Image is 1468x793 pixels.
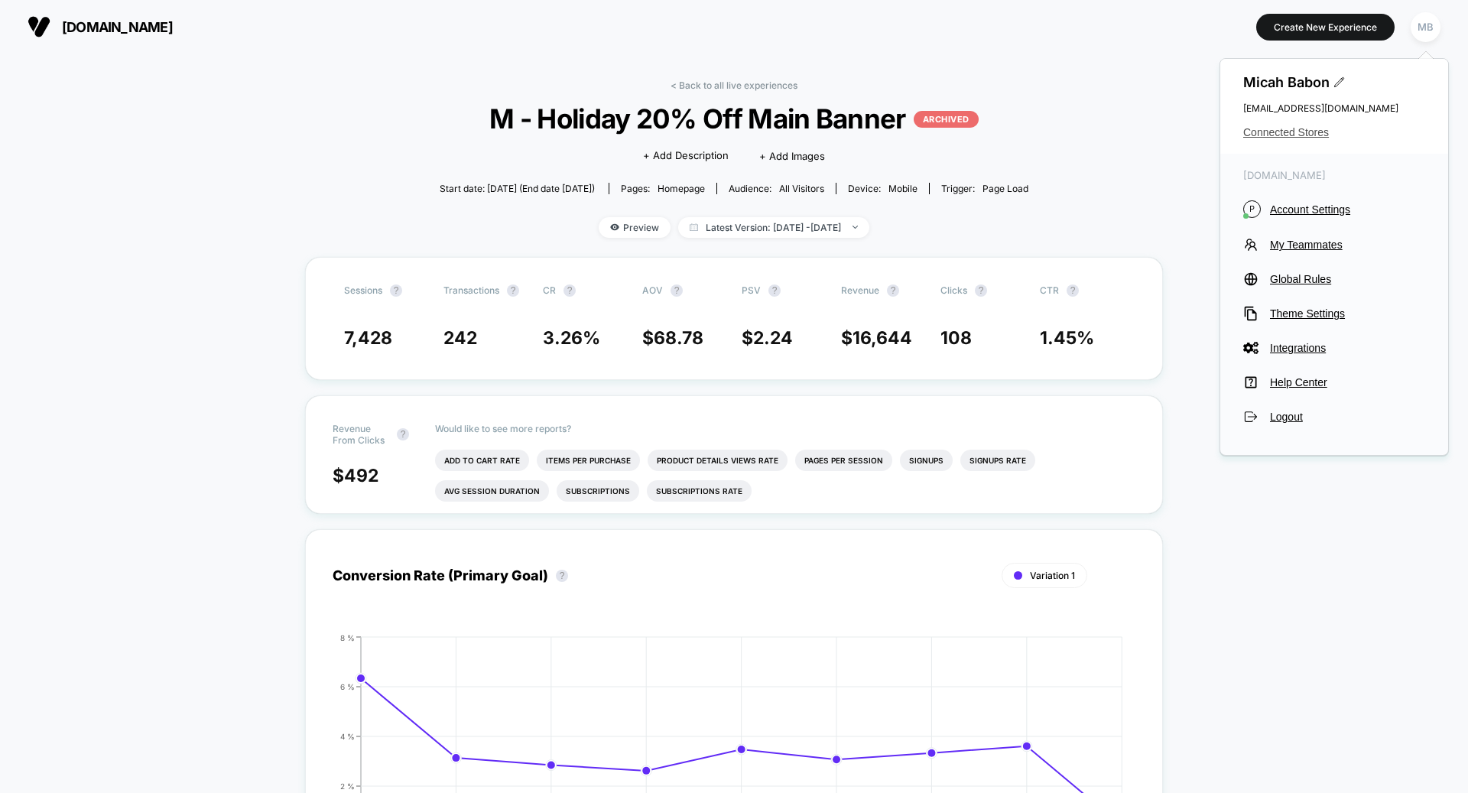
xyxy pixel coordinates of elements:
[941,183,1028,194] div: Trigger:
[599,217,671,238] span: Preview
[333,423,389,446] span: Revenue From Clicks
[1243,306,1425,321] button: Theme Settings
[940,327,972,349] span: 108
[795,450,892,471] li: Pages Per Session
[62,19,173,35] span: [DOMAIN_NAME]
[469,102,999,135] span: M - Holiday 20% Off Main Banner
[340,731,355,740] tspan: 4 %
[888,183,917,194] span: mobile
[28,15,50,38] img: Visually logo
[678,217,869,238] span: Latest Version: [DATE] - [DATE]
[340,681,355,691] tspan: 6 %
[1243,340,1425,356] button: Integrations
[768,284,781,297] button: ?
[841,284,879,296] span: Revenue
[841,327,912,349] span: $
[729,183,824,194] div: Audience:
[982,183,1028,194] span: Page Load
[1270,307,1425,320] span: Theme Settings
[690,223,698,231] img: calendar
[397,428,409,440] button: ?
[621,183,705,194] div: Pages:
[647,480,752,502] li: Subscriptions Rate
[654,327,703,349] span: 68.78
[642,327,703,349] span: $
[960,450,1035,471] li: Signups Rate
[1270,203,1425,216] span: Account Settings
[742,284,761,296] span: PSV
[643,148,729,164] span: + Add Description
[1030,570,1075,581] span: Variation 1
[435,450,529,471] li: Add To Cart Rate
[340,632,355,642] tspan: 8 %
[344,327,392,349] span: 7,428
[1270,376,1425,388] span: Help Center
[344,284,382,296] span: Sessions
[853,327,912,349] span: 16,644
[742,327,793,349] span: $
[443,327,477,349] span: 242
[900,450,953,471] li: Signups
[340,781,355,790] tspan: 2 %
[1067,284,1079,297] button: ?
[671,284,683,297] button: ?
[507,284,519,297] button: ?
[975,284,987,297] button: ?
[557,480,639,502] li: Subscriptions
[440,183,595,194] span: Start date: [DATE] (End date [DATE])
[556,570,568,582] button: ?
[853,226,858,229] img: end
[537,450,640,471] li: Items Per Purchase
[1270,239,1425,251] span: My Teammates
[1406,11,1445,43] button: MB
[836,183,929,194] span: Device:
[1270,411,1425,423] span: Logout
[1040,327,1094,349] span: 1.45 %
[1256,14,1395,41] button: Create New Experience
[1243,200,1261,218] i: P
[658,183,705,194] span: homepage
[914,111,979,128] p: ARCHIVED
[344,465,378,486] span: 492
[543,327,600,349] span: 3.26 %
[1270,273,1425,285] span: Global Rules
[779,183,824,194] span: All Visitors
[940,284,967,296] span: Clicks
[1040,284,1059,296] span: CTR
[1243,237,1425,252] button: My Teammates
[435,480,549,502] li: Avg Session Duration
[1243,409,1425,424] button: Logout
[390,284,402,297] button: ?
[333,465,378,486] span: $
[1243,200,1425,218] button: PAccount Settings
[435,423,1135,434] p: Would like to see more reports?
[543,284,556,296] span: CR
[642,284,663,296] span: AOV
[1270,342,1425,354] span: Integrations
[1243,102,1425,114] span: [EMAIL_ADDRESS][DOMAIN_NAME]
[1243,271,1425,287] button: Global Rules
[443,284,499,296] span: Transactions
[671,80,797,91] a: < Back to all live experiences
[759,150,825,162] span: + Add Images
[23,15,177,39] button: [DOMAIN_NAME]
[1243,74,1425,90] span: Micah Babon
[563,284,576,297] button: ?
[1411,12,1440,42] div: MB
[648,450,788,471] li: Product Details Views Rate
[1243,169,1425,181] span: [DOMAIN_NAME]
[1243,126,1425,138] button: Connected Stores
[1243,375,1425,390] button: Help Center
[887,284,899,297] button: ?
[753,327,793,349] span: 2.24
